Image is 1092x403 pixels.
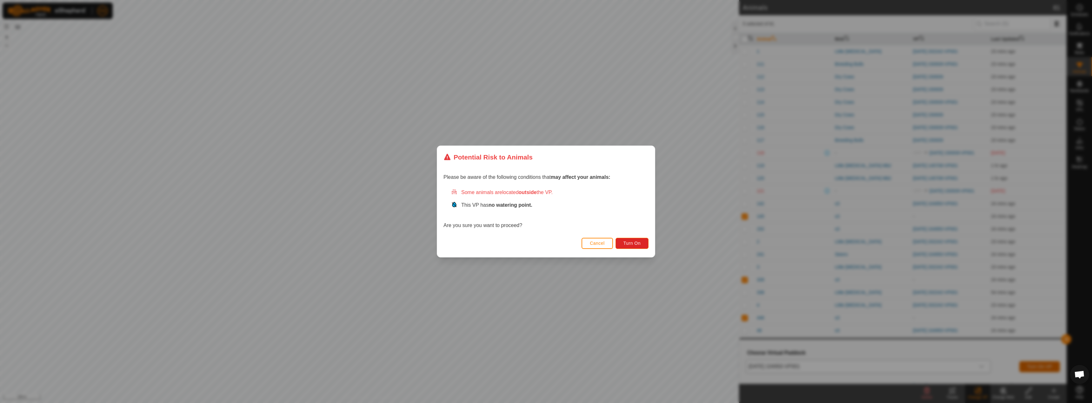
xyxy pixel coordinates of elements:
span: Please be aware of the following conditions that [443,174,610,180]
div: Are you sure you want to proceed? [443,189,649,229]
div: Open chat [1070,365,1089,384]
span: Cancel [590,241,605,246]
button: Turn On [616,238,649,249]
span: Turn On [623,241,641,246]
span: located the VP. [502,190,553,195]
strong: may affect your animals: [551,174,610,180]
div: Some animals are [451,189,649,196]
strong: outside [519,190,537,195]
div: Potential Risk to Animals [443,152,533,162]
button: Cancel [582,238,613,249]
strong: no watering point. [489,202,532,208]
span: This VP has [461,202,532,208]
